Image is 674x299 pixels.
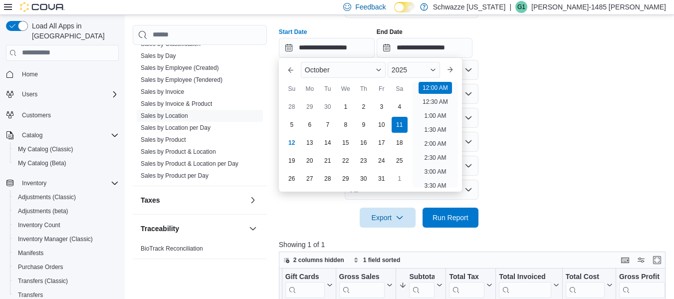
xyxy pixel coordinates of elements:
[14,205,72,217] a: Adjustments (beta)
[363,256,401,264] span: 1 field sorted
[22,111,51,119] span: Customers
[366,208,410,228] span: Export
[394,2,415,12] input: Dark Mode
[133,243,267,259] div: Traceability
[141,160,238,167] a: Sales by Product & Location per Day
[356,135,372,151] div: day-16
[320,81,336,97] div: Tu
[14,143,119,155] span: My Catalog (Classic)
[284,117,300,133] div: day-5
[10,274,123,288] button: Transfers (Classic)
[423,208,478,228] button: Run Report
[2,128,123,142] button: Catalog
[141,148,216,156] span: Sales by Product & Location
[449,273,484,282] div: Total Tax
[619,273,665,282] div: Gross Profit
[141,88,184,95] a: Sales by Invoice
[301,62,386,78] div: Button. Open the month selector. October is currently selected.
[14,191,80,203] a: Adjustments (Classic)
[338,153,354,169] div: day-22
[464,90,472,98] button: Open list of options
[133,14,267,186] div: Sales
[141,148,216,155] a: Sales by Product & Location
[420,180,450,192] li: 3:30 AM
[141,124,211,132] span: Sales by Location per Day
[355,2,386,12] span: Feedback
[285,273,325,298] div: Gift Card Sales
[18,291,43,299] span: Transfers
[22,131,42,139] span: Catalog
[565,273,604,282] div: Total Cost
[18,277,68,285] span: Transfers (Classic)
[18,193,76,201] span: Adjustments (Classic)
[305,66,330,74] span: October
[14,205,119,217] span: Adjustments (beta)
[284,153,300,169] div: day-19
[499,273,551,298] div: Total Invoiced
[499,273,551,282] div: Total Invoiced
[565,273,612,298] button: Total Cost
[517,1,525,13] span: G1
[392,135,408,151] div: day-18
[14,219,64,231] a: Inventory Count
[141,52,176,59] a: Sales by Day
[141,136,186,143] a: Sales by Product
[10,204,123,218] button: Adjustments (beta)
[374,117,390,133] div: day-10
[392,81,408,97] div: Sa
[374,99,390,115] div: day-3
[18,159,66,167] span: My Catalog (Beta)
[279,28,307,36] label: Start Date
[419,82,452,94] li: 12:00 AM
[2,87,123,101] button: Users
[141,112,188,120] span: Sales by Location
[18,68,42,80] a: Home
[464,66,472,74] button: Open list of options
[320,135,336,151] div: day-14
[28,21,119,41] span: Load All Apps in [GEOGRAPHIC_DATA]
[302,99,318,115] div: day-29
[18,235,93,243] span: Inventory Manager (Classic)
[10,232,123,246] button: Inventory Manager (Classic)
[374,171,390,187] div: day-31
[392,99,408,115] div: day-4
[18,207,68,215] span: Adjustments (beta)
[302,171,318,187] div: day-27
[141,224,179,234] h3: Traceability
[619,273,673,298] button: Gross Profit
[141,245,203,253] span: BioTrack Reconciliation
[14,261,67,273] a: Purchase Orders
[14,275,72,287] a: Transfers (Classic)
[338,171,354,187] div: day-29
[18,88,119,100] span: Users
[18,221,60,229] span: Inventory Count
[509,1,511,13] p: |
[531,1,666,13] p: [PERSON_NAME]-1485 [PERSON_NAME]
[285,273,333,298] button: Gift Cards
[374,135,390,151] div: day-17
[2,107,123,122] button: Customers
[449,273,484,298] div: Total Tax
[420,152,450,164] li: 2:30 AM
[338,135,354,151] div: day-15
[285,273,325,282] div: Gift Cards
[339,273,393,298] button: Gross Sales
[392,171,408,187] div: day-1
[14,233,119,245] span: Inventory Manager (Classic)
[18,88,41,100] button: Users
[338,81,354,97] div: We
[141,195,245,205] button: Taxes
[515,1,527,13] div: Gabriel-1485 Montoya
[377,38,472,58] input: Press the down key to open a popover containing a calendar.
[14,275,119,287] span: Transfers (Classic)
[141,52,176,60] span: Sales by Day
[320,171,336,187] div: day-28
[499,273,559,298] button: Total Invoiced
[338,117,354,133] div: day-8
[320,99,336,115] div: day-30
[141,245,203,252] a: BioTrack Reconciliation
[141,195,160,205] h3: Taxes
[565,273,604,298] div: Total Cost
[356,99,372,115] div: day-2
[279,240,670,250] p: Showing 1 of 1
